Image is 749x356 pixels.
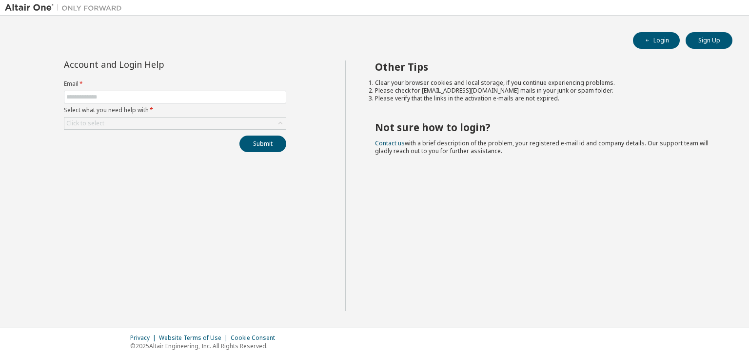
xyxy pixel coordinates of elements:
div: Click to select [64,118,286,129]
div: Account and Login Help [64,60,242,68]
li: Clear your browser cookies and local storage, if you continue experiencing problems. [375,79,715,87]
img: Altair One [5,3,127,13]
label: Select what you need help with [64,106,286,114]
a: Contact us [375,139,405,147]
li: Please verify that the links in the activation e-mails are not expired. [375,95,715,102]
h2: Not sure how to login? [375,121,715,134]
h2: Other Tips [375,60,715,73]
div: Website Terms of Use [159,334,231,342]
span: with a brief description of the problem, your registered e-mail id and company details. Our suppo... [375,139,709,155]
button: Login [633,32,680,49]
div: Click to select [66,119,104,127]
div: Privacy [130,334,159,342]
label: Email [64,80,286,88]
button: Submit [239,136,286,152]
button: Sign Up [686,32,732,49]
div: Cookie Consent [231,334,281,342]
p: © 2025 Altair Engineering, Inc. All Rights Reserved. [130,342,281,350]
li: Please check for [EMAIL_ADDRESS][DOMAIN_NAME] mails in your junk or spam folder. [375,87,715,95]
